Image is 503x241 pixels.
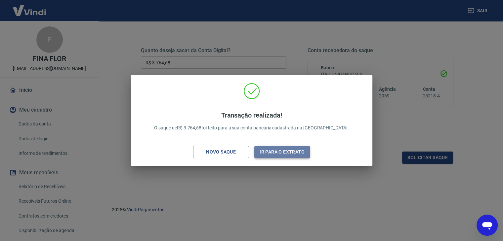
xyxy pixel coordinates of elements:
[154,111,349,131] p: O saque de R$ 3.764,68 foi feito para a sua conta bancária cadastrada na [GEOGRAPHIC_DATA].
[198,148,244,156] div: Novo saque
[254,146,310,158] button: Ir para o extrato
[193,146,249,158] button: Novo saque
[154,111,349,119] h4: Transação realizada!
[477,215,498,236] iframe: Botão para abrir a janela de mensagens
